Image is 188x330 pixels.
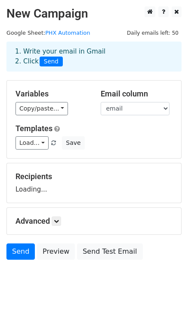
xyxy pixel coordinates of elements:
small: Google Sheet: [6,30,90,36]
a: Preview [37,243,75,260]
a: Daily emails left: 50 [124,30,182,36]
h5: Recipients [15,172,173,181]
a: PHX Automation [45,30,90,36]
a: Send [6,243,35,260]
a: Send Test Email [77,243,142,260]
h5: Variables [15,89,88,99]
h2: New Campaign [6,6,182,21]
a: Load... [15,136,49,150]
div: Loading... [15,172,173,194]
a: Templates [15,124,52,133]
h5: Advanced [15,216,173,226]
span: Daily emails left: 50 [124,28,182,38]
h5: Email column [101,89,173,99]
button: Save [62,136,84,150]
span: Send [40,57,63,67]
a: Copy/paste... [15,102,68,115]
div: 1. Write your email in Gmail 2. Click [9,47,179,66]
